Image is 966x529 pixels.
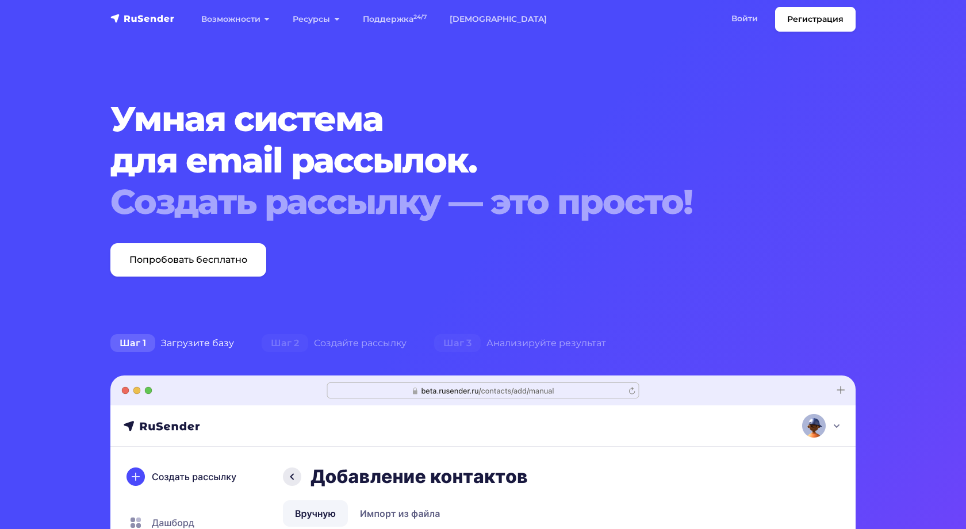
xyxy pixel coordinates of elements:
[720,7,769,30] a: Войти
[110,13,175,24] img: RuSender
[110,181,792,223] div: Создать рассылку — это просто!
[262,334,308,352] span: Шаг 2
[351,7,438,31] a: Поддержка24/7
[438,7,558,31] a: [DEMOGRAPHIC_DATA]
[413,13,427,21] sup: 24/7
[97,332,248,355] div: Загрузите базу
[110,334,155,352] span: Шаг 1
[110,243,266,277] a: Попробовать бесплатно
[190,7,281,31] a: Возможности
[420,332,620,355] div: Анализируйте результат
[110,98,792,223] h1: Умная система для email рассылок.
[281,7,351,31] a: Ресурсы
[248,332,420,355] div: Создайте рассылку
[434,334,481,352] span: Шаг 3
[775,7,856,32] a: Регистрация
